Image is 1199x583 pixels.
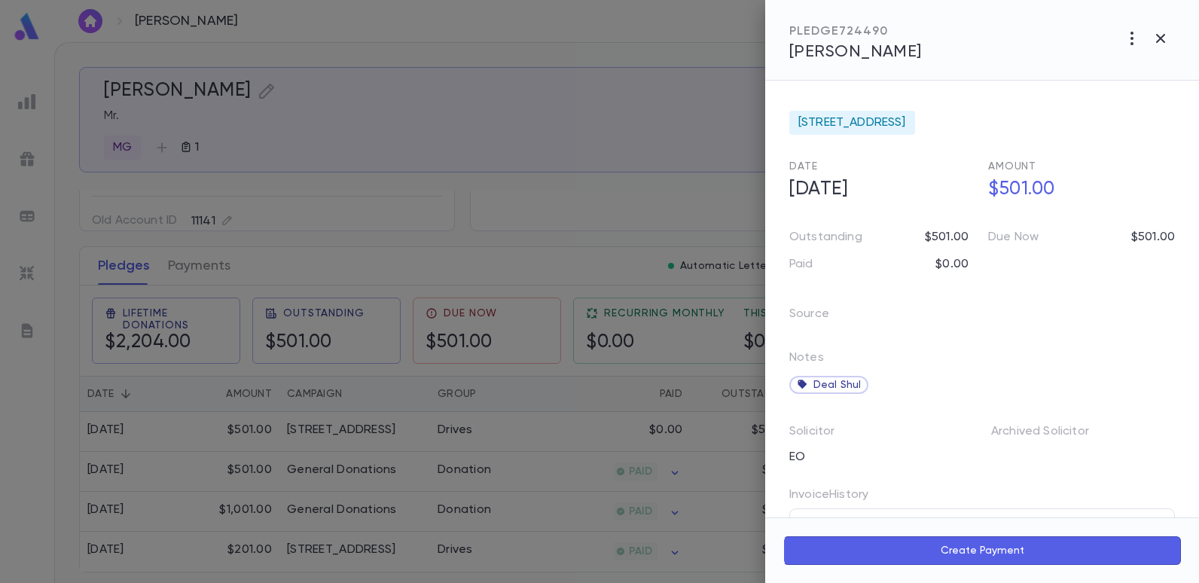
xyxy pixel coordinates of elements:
[789,24,922,39] div: PLEDGE 724490
[988,230,1039,245] p: Due Now
[798,115,906,130] span: [STREET_ADDRESS]
[813,379,861,391] span: Deal Shul
[780,445,973,469] div: EO
[789,302,853,332] p: Source
[789,424,834,445] p: Solicitor
[789,230,862,245] p: Outstanding
[1131,230,1175,245] p: $501.00
[979,174,1175,206] h5: $501.00
[783,536,1181,565] button: Create Payment
[789,44,922,60] span: [PERSON_NAME]
[789,350,824,371] p: Notes
[988,161,1036,172] span: Amount
[789,161,817,172] span: Date
[789,257,813,272] p: Paid
[991,420,1113,450] p: Archived Solicitor
[789,111,915,135] div: [STREET_ADDRESS]
[789,487,1175,508] p: Invoice History
[925,230,969,245] p: $501.00
[935,257,969,272] p: $0.00
[780,174,976,206] h5: [DATE]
